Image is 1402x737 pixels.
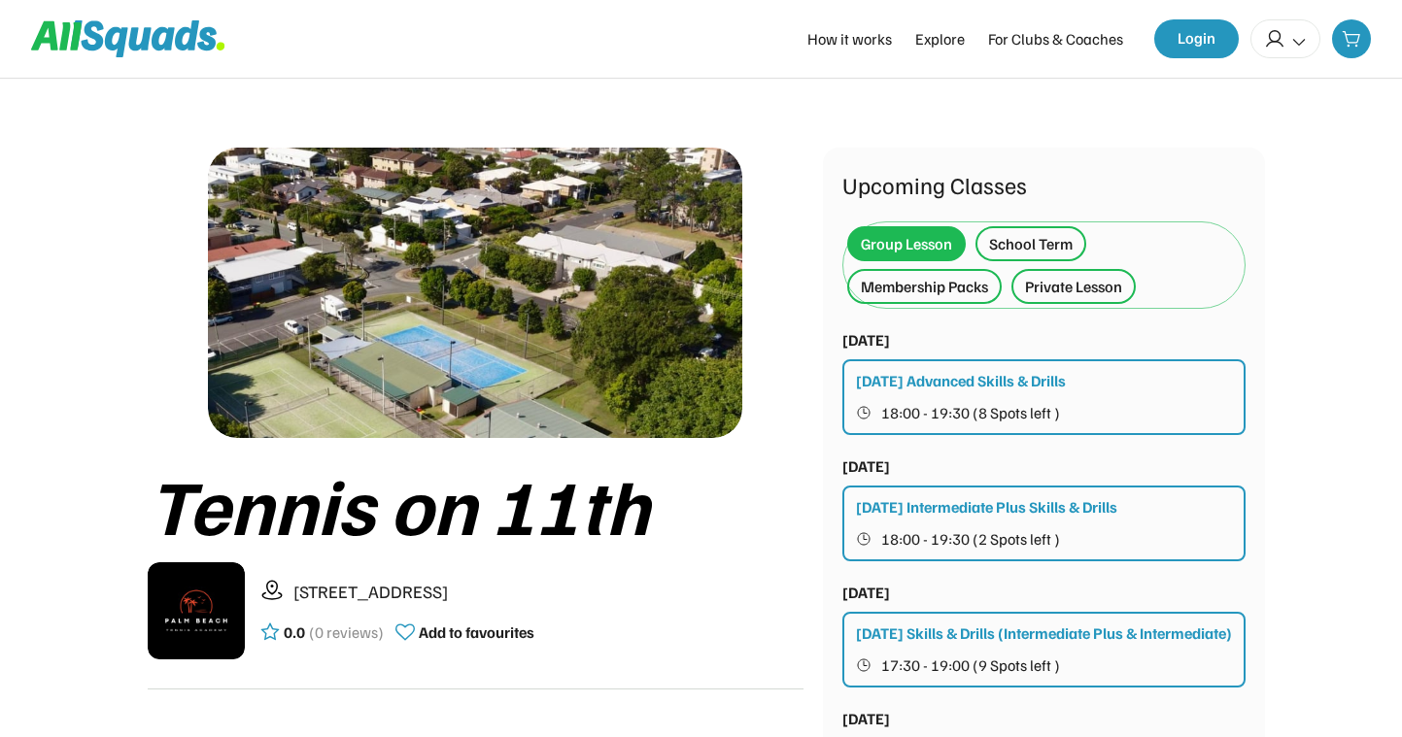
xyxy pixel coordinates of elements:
[915,27,965,50] div: Explore
[1025,275,1122,298] div: Private Lesson
[842,581,890,604] div: [DATE]
[842,167,1246,202] div: Upcoming Classes
[988,27,1123,50] div: For Clubs & Coaches
[208,148,742,438] img: 1000017423.png
[881,531,1060,547] span: 18:00 - 19:30 (2 Spots left )
[842,454,890,478] div: [DATE]
[881,657,1060,673] span: 17:30 - 19:00 (9 Spots left )
[856,400,1234,425] button: 18:00 - 19:30 (8 Spots left )
[807,27,892,50] div: How it works
[842,707,890,730] div: [DATE]
[1154,19,1239,58] button: Login
[856,621,1232,645] div: [DATE] Skills & Drills (Intermediate Plus & Intermediate)
[989,232,1073,255] div: School Term
[861,232,952,255] div: Group Lesson
[856,526,1234,552] button: 18:00 - 19:30 (2 Spots left )
[856,495,1117,519] div: [DATE] Intermediate Plus Skills & Drills
[856,653,1234,678] button: 17:30 - 19:00 (9 Spots left )
[293,579,804,605] div: [STREET_ADDRESS]
[419,620,534,644] div: Add to favourites
[856,369,1066,392] div: [DATE] Advanced Skills & Drills
[881,405,1060,420] span: 18:00 - 19:30 (8 Spots left )
[284,620,305,644] div: 0.0
[148,562,245,659] img: IMG_2979.png
[861,275,988,298] div: Membership Packs
[148,461,804,547] div: Tennis on 11th
[309,620,384,644] div: (0 reviews)
[842,328,890,352] div: [DATE]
